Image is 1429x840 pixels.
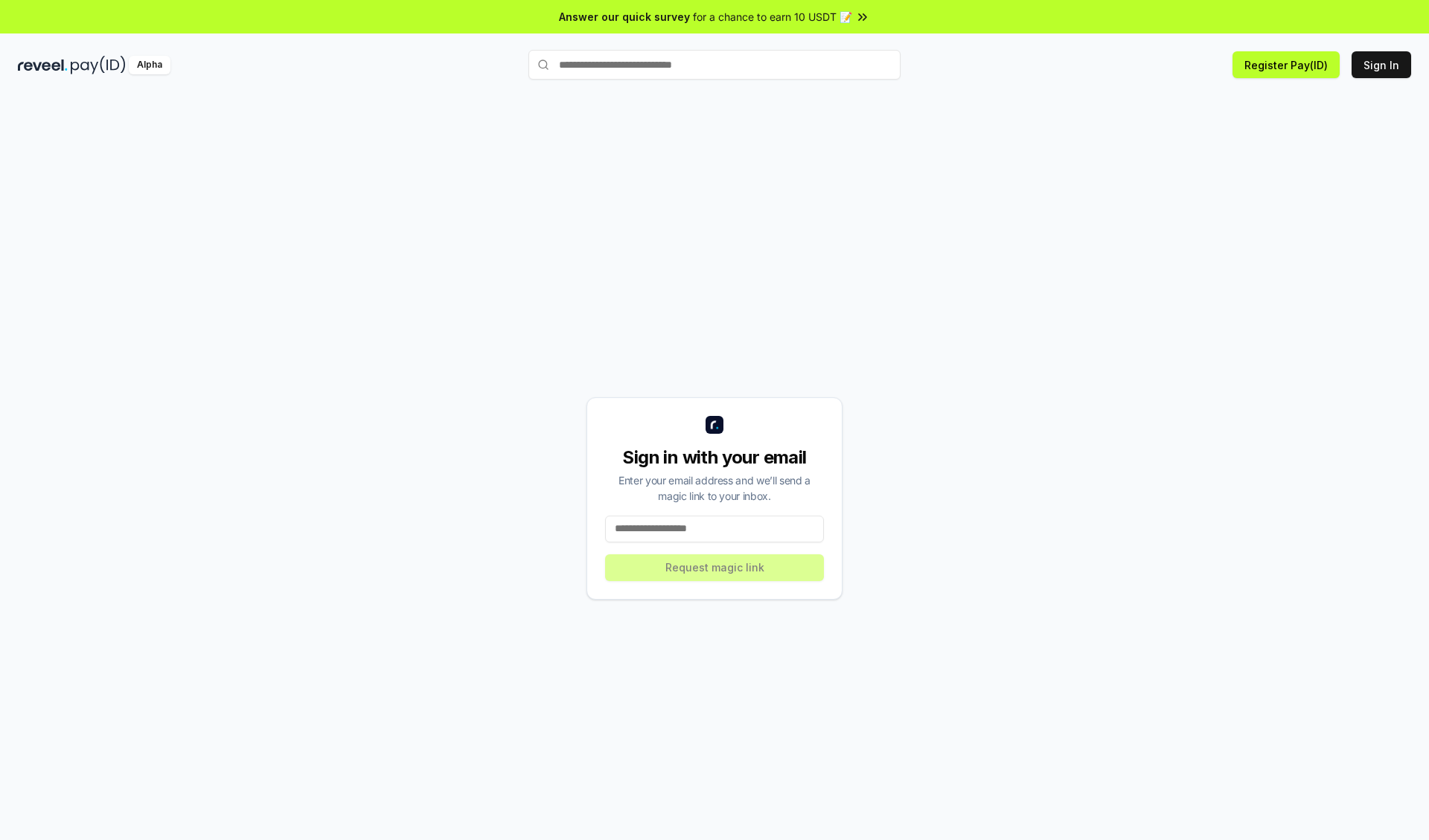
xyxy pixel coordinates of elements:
button: Register Pay(ID) [1233,51,1340,78]
div: Sign in with your email [605,446,824,469]
span: Answer our quick survey [559,9,690,25]
button: Sign In [1352,51,1411,78]
img: logo_small [706,416,723,434]
img: reveel_dark [18,56,68,74]
span: for a chance to earn 10 USDT 📝 [693,9,852,25]
div: Enter your email address and we’ll send a magic link to your inbox. [605,472,824,504]
div: Alpha [129,56,170,74]
img: pay_id [71,56,126,74]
